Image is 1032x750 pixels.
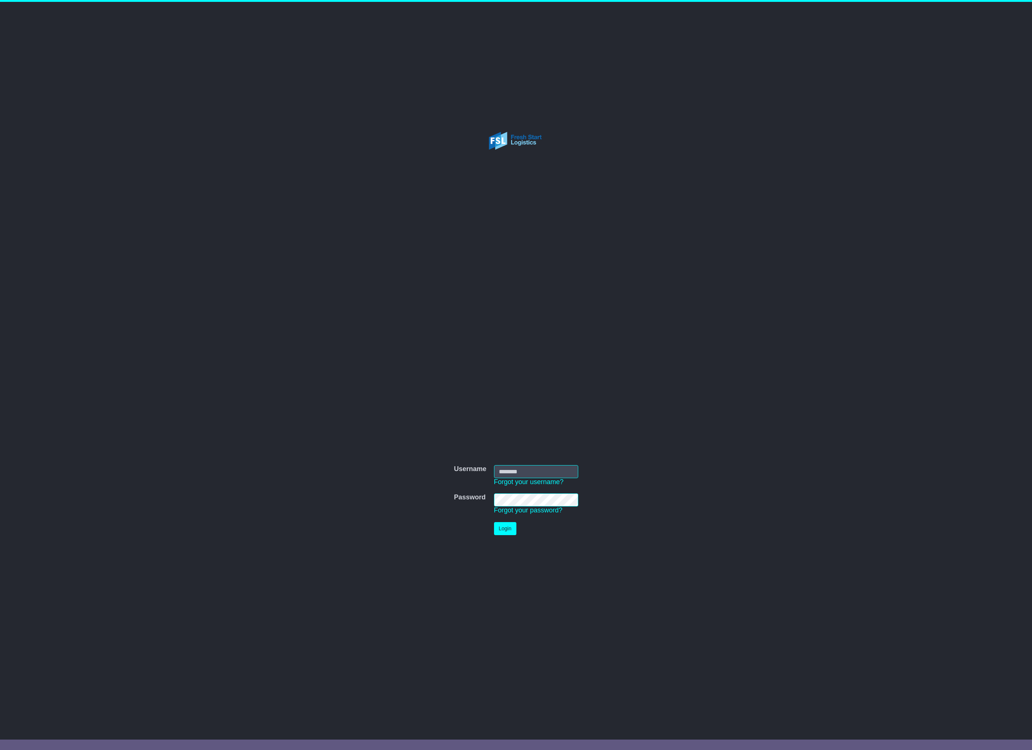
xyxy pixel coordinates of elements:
[454,465,486,473] label: Username
[454,493,485,502] label: Password
[494,478,564,486] a: Forgot your username?
[477,109,556,172] img: Fresh Start Logistics Pty Ltd
[494,506,563,514] a: Forgot your password?
[494,522,516,535] button: Login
